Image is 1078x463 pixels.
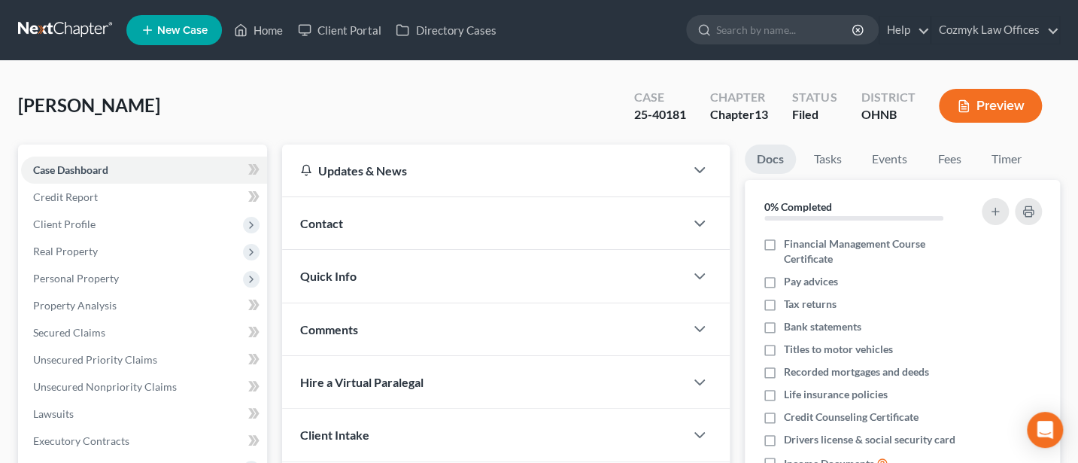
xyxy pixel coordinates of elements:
span: New Case [157,25,208,36]
span: 13 [755,107,768,121]
a: Cozmyk Law Offices [931,17,1059,44]
div: Updates & News [300,163,667,178]
span: Comments [300,322,358,337]
a: Secured Claims [21,319,267,346]
span: Quick Info [300,269,357,283]
span: Bank statements [784,319,861,334]
a: Tasks [802,145,854,174]
span: Secured Claims [33,326,105,339]
span: Contact [300,216,343,230]
span: Tax returns [784,297,837,312]
a: Directory Cases [388,17,503,44]
a: Executory Contracts [21,428,267,455]
div: 25-40181 [634,106,686,123]
span: Case Dashboard [33,163,108,176]
span: Recorded mortgages and deeds [784,364,929,379]
span: Client Intake [300,428,369,442]
div: Chapter [710,89,768,106]
input: Search by name... [716,16,854,44]
div: Filed [792,106,837,123]
div: Case [634,89,686,106]
span: Personal Property [33,272,119,285]
div: Open Intercom Messenger [1027,412,1063,448]
a: Home [226,17,290,44]
div: OHNB [861,106,915,123]
span: Hire a Virtual Paralegal [300,375,424,389]
span: Life insurance policies [784,387,888,402]
strong: 0% Completed [764,200,832,213]
button: Preview [939,89,1042,123]
span: Executory Contracts [33,434,129,447]
a: Fees [925,145,973,174]
span: Pay advices [784,274,838,289]
a: Docs [745,145,796,174]
div: Chapter [710,106,768,123]
span: Titles to motor vehicles [784,342,893,357]
span: Unsecured Nonpriority Claims [33,380,177,393]
a: Timer [979,145,1034,174]
span: Real Property [33,245,98,257]
a: Unsecured Nonpriority Claims [21,373,267,401]
a: Events [860,145,919,174]
a: Case Dashboard [21,157,267,184]
a: Help [879,17,930,44]
span: Property Analysis [33,299,117,312]
a: Credit Report [21,184,267,211]
span: Client Profile [33,218,96,230]
span: [PERSON_NAME] [18,94,160,116]
span: Unsecured Priority Claims [33,353,157,366]
span: Financial Management Course Certificate [784,236,968,267]
a: Client Portal [290,17,388,44]
a: Lawsuits [21,401,267,428]
span: Drivers license & social security card [784,432,955,447]
div: District [861,89,915,106]
span: Credit Report [33,190,98,203]
div: Status [792,89,837,106]
a: Property Analysis [21,292,267,319]
a: Unsecured Priority Claims [21,346,267,373]
span: Credit Counseling Certificate [784,410,919,425]
span: Lawsuits [33,407,74,420]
